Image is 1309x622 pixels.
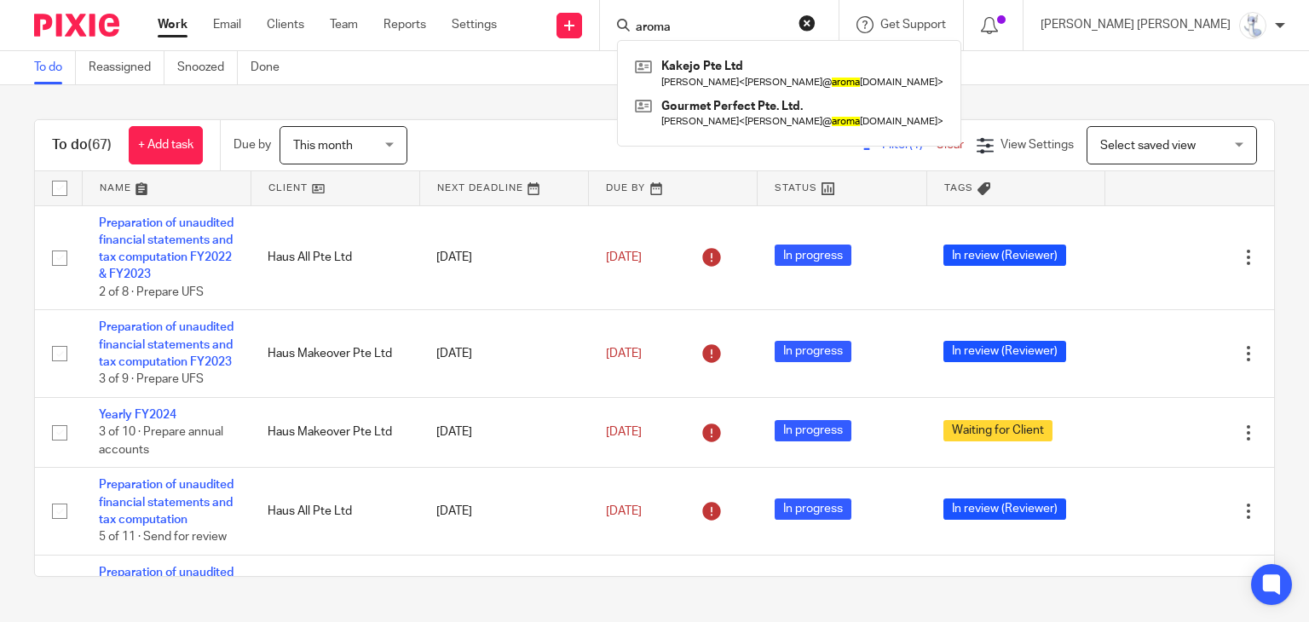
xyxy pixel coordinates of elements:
[943,341,1066,362] span: In review (Reviewer)
[89,51,164,84] a: Reassigned
[251,205,419,310] td: Haus All Pte Ltd
[234,136,271,153] p: Due by
[251,310,419,398] td: Haus Makeover Pte Ltd
[52,136,112,154] h1: To do
[213,16,241,33] a: Email
[267,16,304,33] a: Clients
[251,51,292,84] a: Done
[251,468,419,556] td: Haus All Pte Ltd
[943,498,1066,520] span: In review (Reviewer)
[775,498,851,520] span: In progress
[452,16,497,33] a: Settings
[177,51,238,84] a: Snoozed
[88,138,112,152] span: (67)
[99,426,223,456] span: 3 of 10 · Prepare annual accounts
[606,505,642,517] span: [DATE]
[330,16,358,33] a: Team
[99,217,234,281] a: Preparation of unaudited financial statements and tax computation FY2022 & FY2023
[158,16,187,33] a: Work
[1239,12,1266,39] img: images.jfif
[251,397,419,467] td: Haus Makeover Pte Ltd
[943,245,1066,266] span: In review (Reviewer)
[383,16,426,33] a: Reports
[99,567,234,613] a: Preparation of unaudited financial statements and tax computation
[1100,140,1196,152] span: Select saved view
[99,286,204,298] span: 2 of 8 · Prepare UFS
[34,14,119,37] img: Pixie
[99,374,204,386] span: 3 of 9 · Prepare UFS
[634,20,787,36] input: Search
[293,140,353,152] span: This month
[419,468,588,556] td: [DATE]
[99,479,234,526] a: Preparation of unaudited financial statements and tax computation
[944,183,973,193] span: Tags
[99,532,227,544] span: 5 of 11 · Send for review
[775,420,851,441] span: In progress
[99,321,234,368] a: Preparation of unaudited financial statements and tax computation FY2023
[606,251,642,263] span: [DATE]
[606,426,642,438] span: [DATE]
[1000,139,1074,151] span: View Settings
[1041,16,1231,33] p: [PERSON_NAME] [PERSON_NAME]
[775,341,851,362] span: In progress
[34,51,76,84] a: To do
[880,19,946,31] span: Get Support
[419,397,588,467] td: [DATE]
[943,420,1052,441] span: Waiting for Client
[99,409,176,421] a: Yearly FY2024
[419,205,588,310] td: [DATE]
[775,245,851,266] span: In progress
[606,348,642,360] span: [DATE]
[799,14,816,32] button: Clear
[129,126,203,164] a: + Add task
[419,310,588,398] td: [DATE]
